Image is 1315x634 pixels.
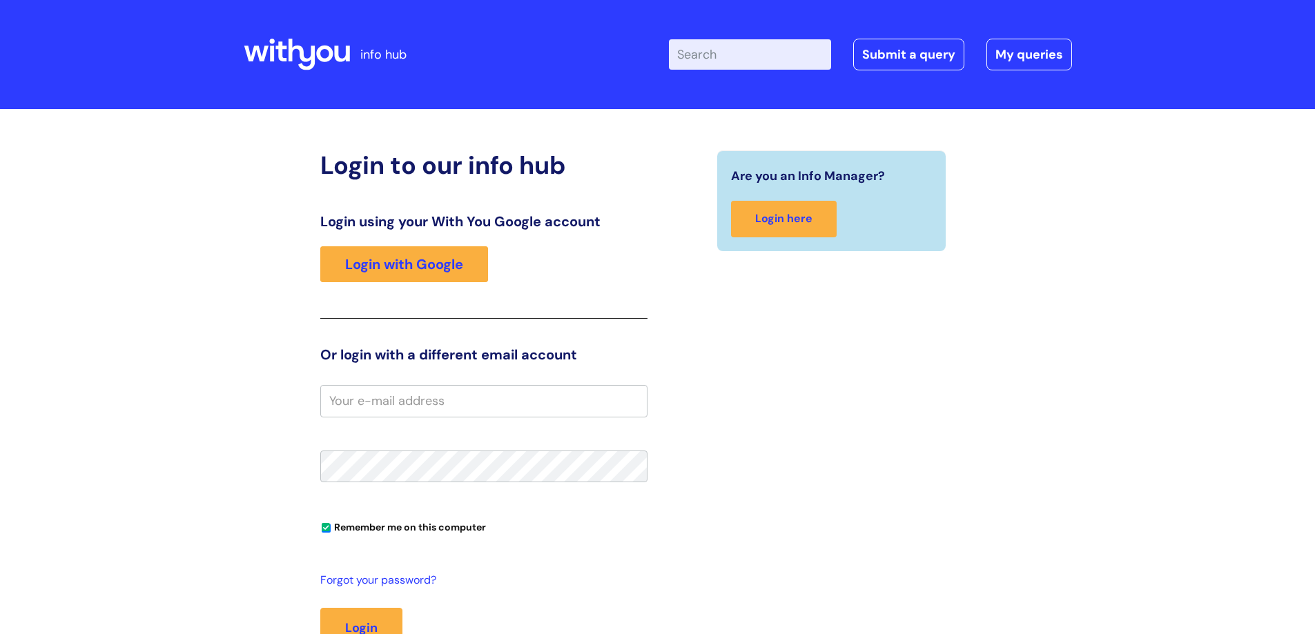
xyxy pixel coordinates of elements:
input: Remember me on this computer [322,524,331,533]
input: Search [669,39,831,70]
a: My queries [986,39,1072,70]
div: You can uncheck this option if you're logging in from a shared device [320,515,647,537]
span: Are you an Info Manager? [731,165,885,187]
label: Remember me on this computer [320,518,486,533]
a: Login here [731,201,837,237]
input: Your e-mail address [320,385,647,417]
a: Submit a query [853,39,964,70]
h3: Login using your With You Google account [320,213,647,230]
a: Login with Google [320,246,488,282]
h3: Or login with a different email account [320,346,647,363]
h2: Login to our info hub [320,150,647,180]
p: info hub [360,43,407,66]
a: Forgot your password? [320,571,641,591]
